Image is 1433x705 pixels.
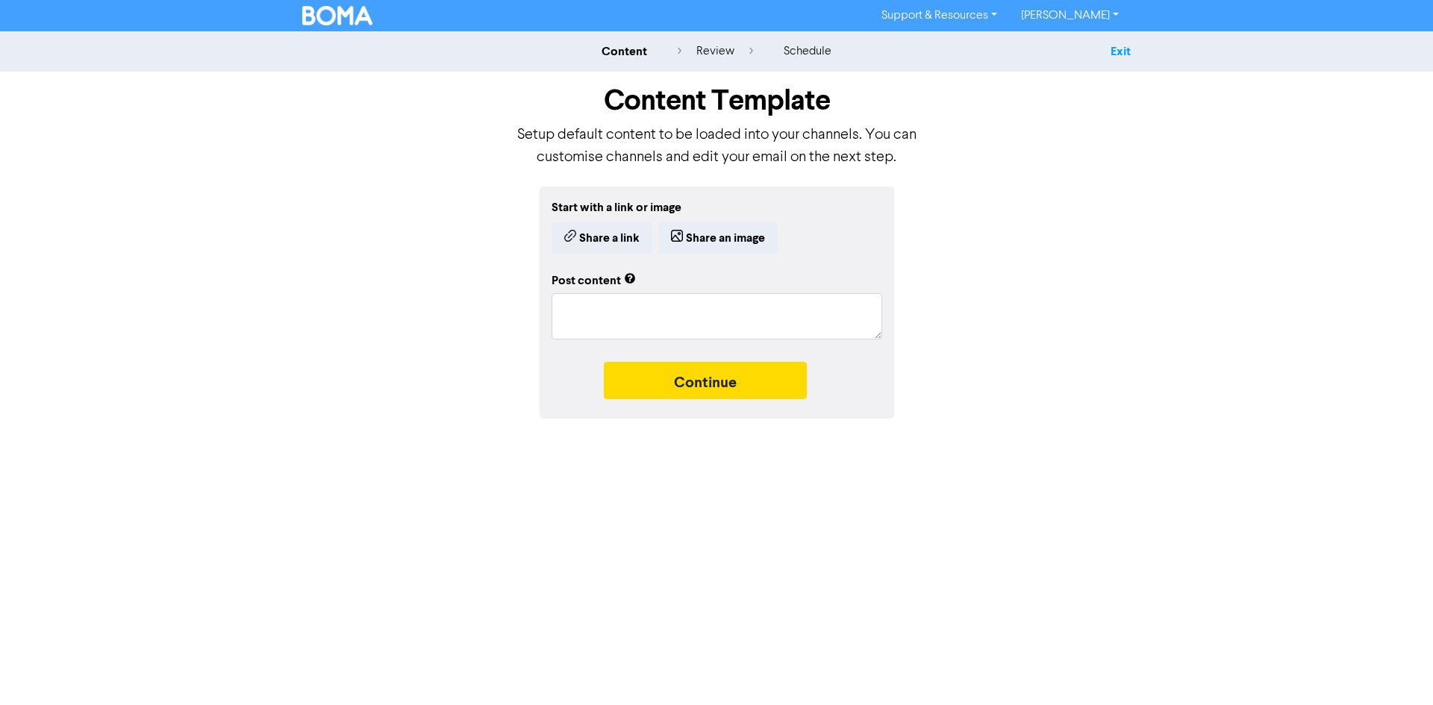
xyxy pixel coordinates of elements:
[515,124,918,169] p: Setup default content to be loaded into your channels. You can customise channels and edit your e...
[602,43,647,60] div: content
[678,43,753,60] div: review
[1358,633,1433,705] iframe: Chat Widget
[1009,4,1131,28] a: [PERSON_NAME]
[552,198,882,216] div: Start with a link or image
[552,222,652,254] button: Share a link
[302,6,372,25] img: BOMA Logo
[515,84,918,118] h1: Content Template
[1111,44,1131,59] a: Exit
[658,222,778,254] button: Share an image
[604,362,807,399] button: Continue
[552,272,636,289] div: Post content
[870,4,1009,28] a: Support & Resources
[784,43,831,60] div: schedule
